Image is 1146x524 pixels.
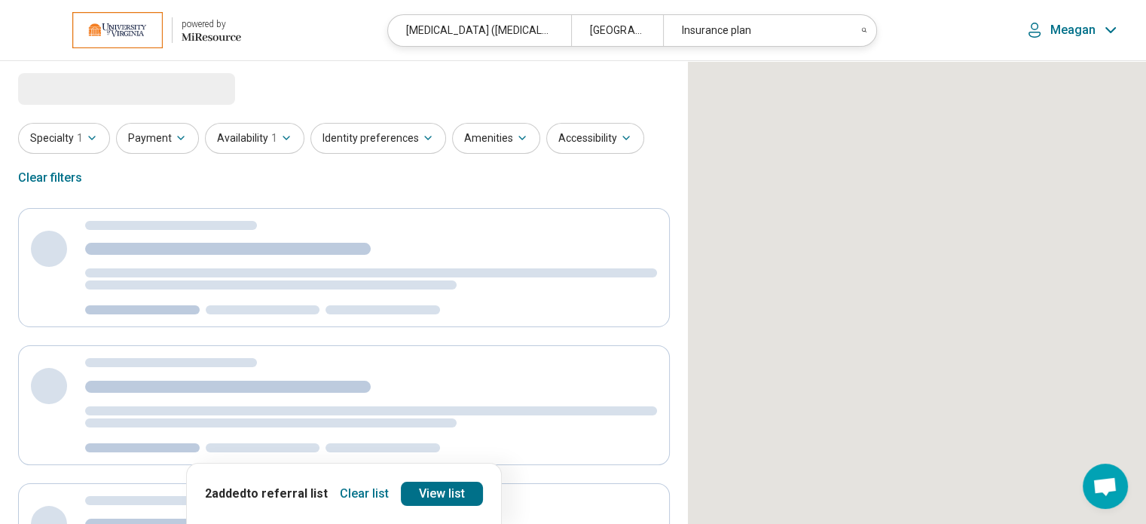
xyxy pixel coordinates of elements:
[452,123,540,154] button: Amenities
[1083,464,1128,509] div: Open chat
[571,15,663,46] div: [GEOGRAPHIC_DATA]
[182,17,241,31] div: powered by
[310,123,446,154] button: Identity preferences
[546,123,644,154] button: Accessibility
[205,485,328,503] p: 2 added
[1050,23,1096,38] p: Meagan
[271,130,277,146] span: 1
[205,123,304,154] button: Availability1
[18,73,145,103] span: Loading...
[663,15,846,46] div: Insurance plan
[334,482,395,506] button: Clear list
[18,160,82,196] div: Clear filters
[116,123,199,154] button: Payment
[77,130,83,146] span: 1
[401,482,483,506] a: View list
[388,15,571,46] div: [MEDICAL_DATA] ([MEDICAL_DATA])
[72,12,163,48] img: University of Virginia
[246,486,328,501] span: to referral list
[18,123,110,154] button: Specialty1
[24,12,241,48] a: University of Virginiapowered by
